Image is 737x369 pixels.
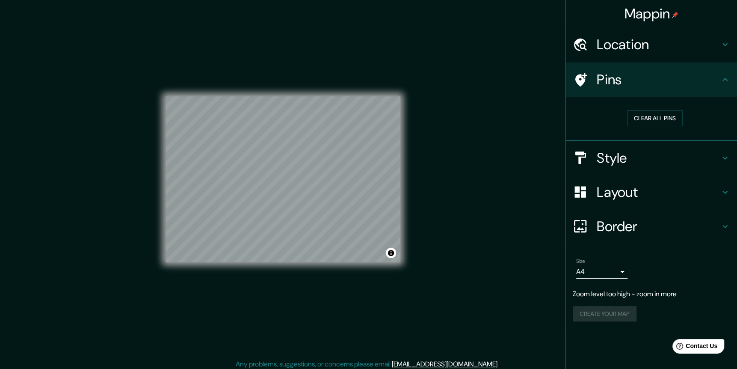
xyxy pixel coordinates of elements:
h4: Border [597,218,720,235]
div: Border [566,209,737,244]
label: Size [576,257,585,265]
h4: Location [597,36,720,53]
p: Zoom level too high - zoom in more [573,289,730,299]
div: Location [566,27,737,62]
div: Pins [566,62,737,97]
iframe: Help widget launcher [661,336,728,360]
div: A4 [576,265,627,279]
h4: Layout [597,184,720,201]
button: Toggle attribution [386,248,396,258]
h4: Pins [597,71,720,88]
div: Style [566,141,737,175]
div: Layout [566,175,737,209]
h4: Style [597,149,720,167]
canvas: Map [166,96,400,262]
h4: Mappin [625,5,679,22]
a: [EMAIL_ADDRESS][DOMAIN_NAME] [392,360,497,369]
img: pin-icon.png [672,12,678,18]
button: Clear all pins [627,110,683,126]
